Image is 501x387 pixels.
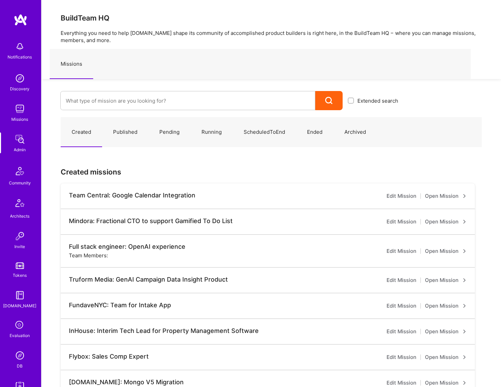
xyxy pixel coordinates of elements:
i: icon ArrowRight [463,194,467,198]
img: teamwork [13,102,27,116]
div: Team Members: [69,252,108,259]
img: Invite [13,229,27,243]
a: Created [61,117,102,147]
a: Edit Mission [387,379,416,387]
i: icon SelectionTeam [13,319,26,332]
div: DB [17,362,23,370]
img: bell [13,40,27,53]
img: Community [12,163,28,179]
i: icon ArrowRight [463,355,467,359]
div: FundaveNYC: Team for Intake App [69,301,171,309]
i: icon ArrowRight [463,304,467,308]
img: admin teamwork [13,132,27,146]
div: Mindora: Fractional CTO to support Gamified To Do List [69,217,233,225]
a: Running [191,117,233,147]
div: Discovery [10,85,30,92]
a: Missions [50,49,93,79]
h3: Created missions [61,168,482,176]
a: Open Mission [425,353,467,361]
img: Architects [12,196,28,212]
div: Community [9,179,31,186]
div: Tokens [13,272,27,279]
a: Edit Mission [387,247,416,255]
a: Edit Mission [387,327,416,336]
i: icon ArrowRight [463,330,467,334]
i: icon ArrowRight [463,381,467,385]
div: Notifications [8,53,32,61]
div: Evaluation [10,332,30,339]
a: Archived [333,117,377,147]
div: [DOMAIN_NAME] [3,302,37,309]
i: icon ArrowRight [463,278,467,282]
div: Architects [10,212,30,220]
div: Admin [14,146,26,153]
img: discovery [13,72,27,85]
p: Everything you need to help [DOMAIN_NAME] shape its community of accomplished product builders is... [61,29,482,44]
img: Admin Search [13,349,27,362]
img: tokens [16,262,24,269]
a: Open Mission [425,276,467,284]
a: Edit Mission [387,218,416,226]
a: Ended [296,117,333,147]
input: What type of mission are you looking for? [66,92,310,109]
div: Truform Media: GenAI Campaign Data Insight Product [69,276,228,283]
a: Open Mission [425,379,467,387]
img: logo [14,14,27,26]
h3: BuildTeam HQ [61,14,482,22]
i: icon ArrowRight [463,249,467,253]
a: Open Mission [425,302,467,310]
div: Full stack engineer: OpenAI experience [69,243,185,250]
div: Missions [12,116,28,123]
a: Edit Mission [387,353,416,361]
div: Invite [15,243,25,250]
div: InHouse: Interim Tech Lead for Property Management Software [69,327,259,335]
a: Edit Mission [387,276,416,284]
a: Published [102,117,148,147]
a: Edit Mission [387,302,416,310]
i: icon ArrowRight [463,220,467,224]
span: Extended search [357,97,398,104]
a: Pending [148,117,191,147]
div: Flybox: Sales Comp Expert [69,353,149,360]
i: icon Search [325,97,333,105]
a: Edit Mission [387,192,416,200]
a: ScheduledToEnd [233,117,296,147]
a: Open Mission [425,247,467,255]
div: Team Central: Google Calendar Integration [69,192,195,199]
a: Open Mission [425,327,467,336]
a: Open Mission [425,192,467,200]
div: [DOMAIN_NAME]: Mongo V5 Migration [69,378,184,386]
img: guide book [13,288,27,302]
a: Open Mission [425,218,467,226]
